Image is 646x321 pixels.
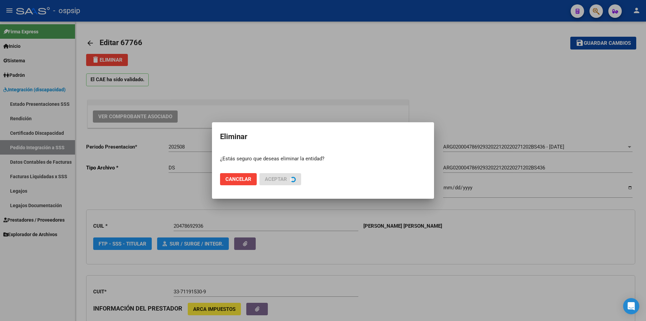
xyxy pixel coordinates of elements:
button: Aceptar [259,173,301,185]
div: Open Intercom Messenger [623,298,639,314]
span: Cancelar [225,176,251,182]
h2: Eliminar [220,130,426,143]
p: ¿Estás seguro que deseas eliminar la entidad? [220,155,426,163]
button: Cancelar [220,173,257,185]
span: Aceptar [265,176,287,182]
